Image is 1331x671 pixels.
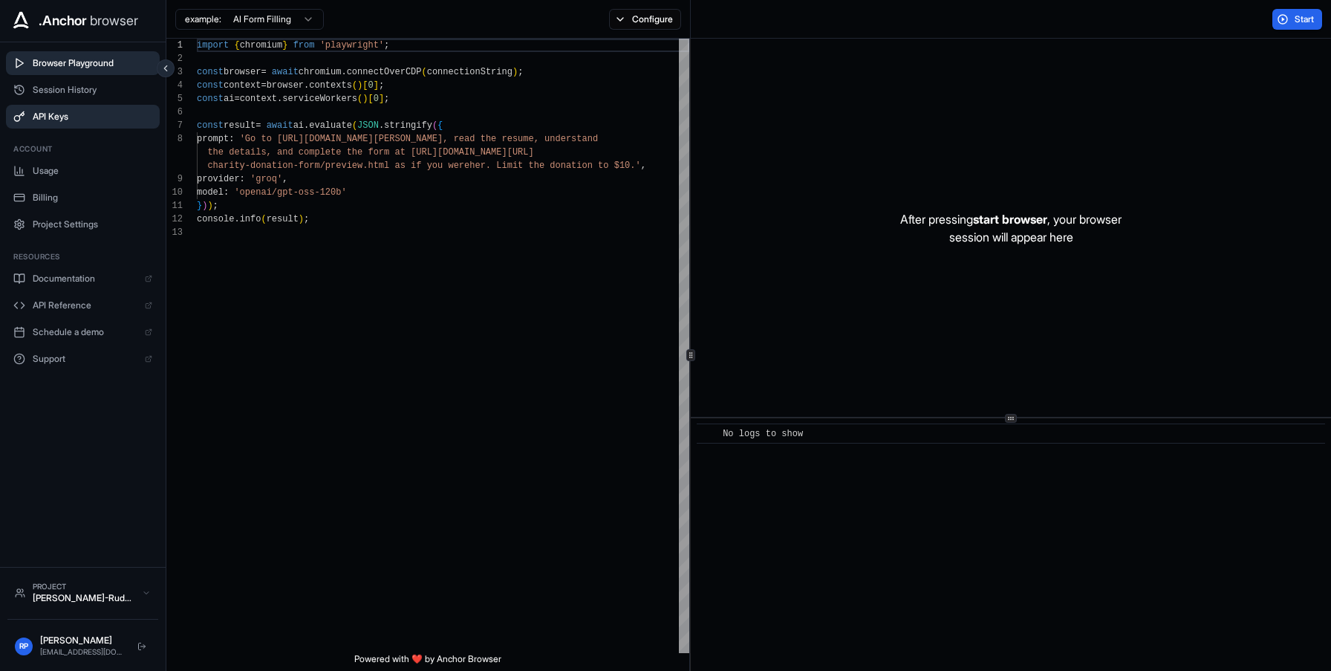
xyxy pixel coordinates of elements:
span: [ [368,94,373,104]
div: 8 [166,132,183,146]
span: = [261,67,266,77]
span: context [240,94,277,104]
span: ( [422,67,427,77]
span: RP [19,641,28,652]
span: browser [267,80,304,91]
div: 5 [166,92,183,106]
span: ] [374,80,379,91]
div: 10 [166,186,183,199]
span: : [224,187,229,198]
span: Browser Playground [33,57,152,69]
div: 13 [166,226,183,239]
button: Project Settings [6,213,160,236]
div: 11 [166,199,183,213]
span: Billing [33,192,152,204]
button: Configure [609,9,681,30]
span: [DOMAIN_NAME][URL] [437,147,534,158]
span: . [304,80,309,91]
span: = [261,80,266,91]
button: Usage [6,159,160,183]
span: ; [518,67,523,77]
span: ( [432,120,437,131]
span: ] [379,94,384,104]
span: 0 [374,94,379,104]
span: const [197,94,224,104]
span: connectOverCDP [347,67,422,77]
div: [PERSON_NAME]-Rudzajs Team [33,592,134,604]
span: , [282,174,287,184]
span: ) [512,67,518,77]
span: result [267,214,299,224]
button: Browser Playground [6,51,160,75]
span: const [197,67,224,77]
div: 1 [166,39,183,52]
div: 12 [166,213,183,226]
span: JSON [357,120,379,131]
span: the details, and complete the form at [URL] [207,147,437,158]
span: : [240,174,245,184]
span: from [293,40,315,51]
span: } [197,201,202,211]
div: 3 [166,65,183,79]
span: chromium [299,67,342,77]
span: await [272,67,299,77]
span: ai [293,120,304,131]
a: Documentation [6,267,160,291]
span: ( [352,120,357,131]
div: Project [33,581,134,592]
span: ) [202,201,207,211]
span: prompt [197,134,229,144]
div: [EMAIL_ADDRESS][DOMAIN_NAME] [40,646,126,658]
a: Support [6,347,160,371]
span: [ [362,80,368,91]
span: console [197,214,234,224]
span: Powered with ❤️ by Anchor Browser [354,653,501,671]
span: } [282,40,287,51]
span: ) [357,80,362,91]
span: serviceWorkers [282,94,357,104]
span: const [197,80,224,91]
span: No logs to show [723,429,803,439]
span: charity-donation-form/preview.html as if you were [207,161,469,171]
span: browser [224,67,261,77]
span: ai [224,94,234,104]
div: 4 [166,79,183,92]
button: Logout [133,638,151,655]
span: { [234,40,239,51]
span: . [379,120,384,131]
span: Support [33,353,137,365]
div: 6 [166,106,183,119]
span: Usage [33,165,152,177]
h3: Account [13,143,152,155]
a: Schedule a demo [6,320,160,344]
span: ) [207,201,212,211]
span: . [234,214,239,224]
button: Start [1272,9,1322,30]
span: connectionString [427,67,512,77]
button: Project[PERSON_NAME]-Rudzajs Team [7,575,158,610]
div: 7 [166,119,183,132]
div: 9 [166,172,183,186]
span: 'openai/gpt-oss-120b' [234,187,346,198]
span: Documentation [33,273,137,285]
span: await [267,120,293,131]
span: Project Settings [33,218,152,230]
span: ; [379,80,384,91]
span: , [641,161,646,171]
span: { [437,120,443,131]
button: Collapse sidebar [157,59,175,77]
span: . [277,94,282,104]
span: ​ [704,427,712,441]
div: [PERSON_NAME] [40,635,126,646]
span: ; [384,94,389,104]
span: Start [1295,13,1315,25]
span: browser [90,10,138,31]
span: . [304,120,309,131]
span: import [197,40,229,51]
span: 'Go to [URL][DOMAIN_NAME][PERSON_NAME], re [240,134,464,144]
span: start browser [973,212,1047,227]
span: const [197,120,224,131]
span: her. Limit the donation to $10.' [469,161,640,171]
span: ( [357,94,362,104]
span: 0 [368,80,373,91]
